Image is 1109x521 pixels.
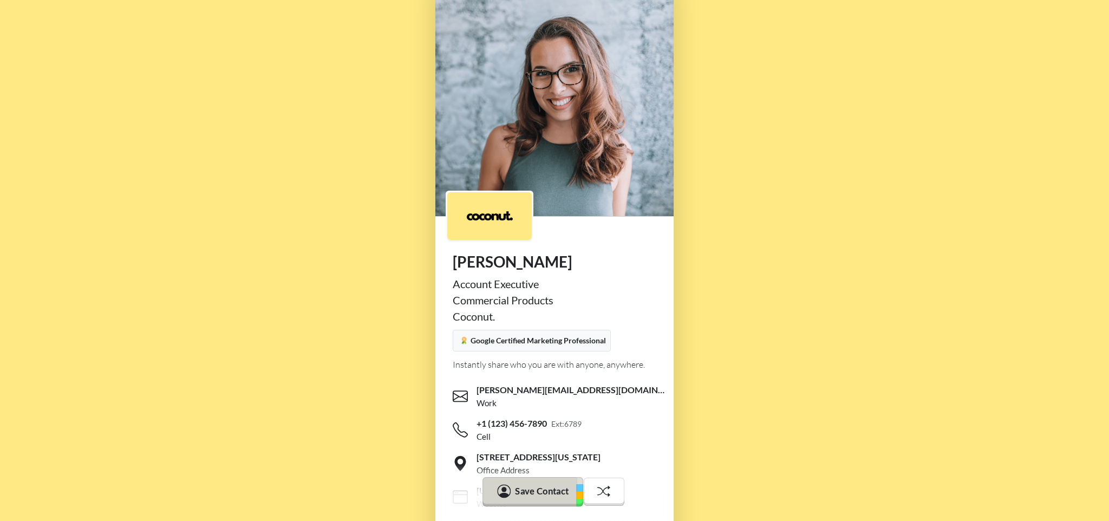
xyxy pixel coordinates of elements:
img: accreditation [458,334,471,347]
a: [STREET_ADDRESS][US_STATE]Office Address [453,447,665,480]
span: [PERSON_NAME][EMAIL_ADDRESS][DOMAIN_NAME] [477,384,665,396]
span: [STREET_ADDRESS][US_STATE] [477,451,601,463]
div: Work [477,397,497,409]
div: Office Address [477,464,530,477]
div: Cell [477,431,491,443]
a: +1 (123) 456-7890Ext:6789Cell [453,413,665,447]
div: Coconut. [453,308,656,324]
span: Google Certified Marketing Professional [471,336,606,346]
span: +1 (123) 456-7890 [477,418,547,429]
h1: [PERSON_NAME] [453,253,656,271]
div: Commercial Products [453,292,656,308]
small: Ext: 6789 [551,419,582,429]
div: Instantly share who you are with anyone, anywhere. [453,358,656,371]
span: Save Contact [516,486,569,497]
img: logo [447,192,532,240]
button: Save Contact [482,477,583,506]
div: Account Executive [453,276,656,292]
a: [PERSON_NAME][EMAIL_ADDRESS][DOMAIN_NAME]Work [453,380,665,413]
